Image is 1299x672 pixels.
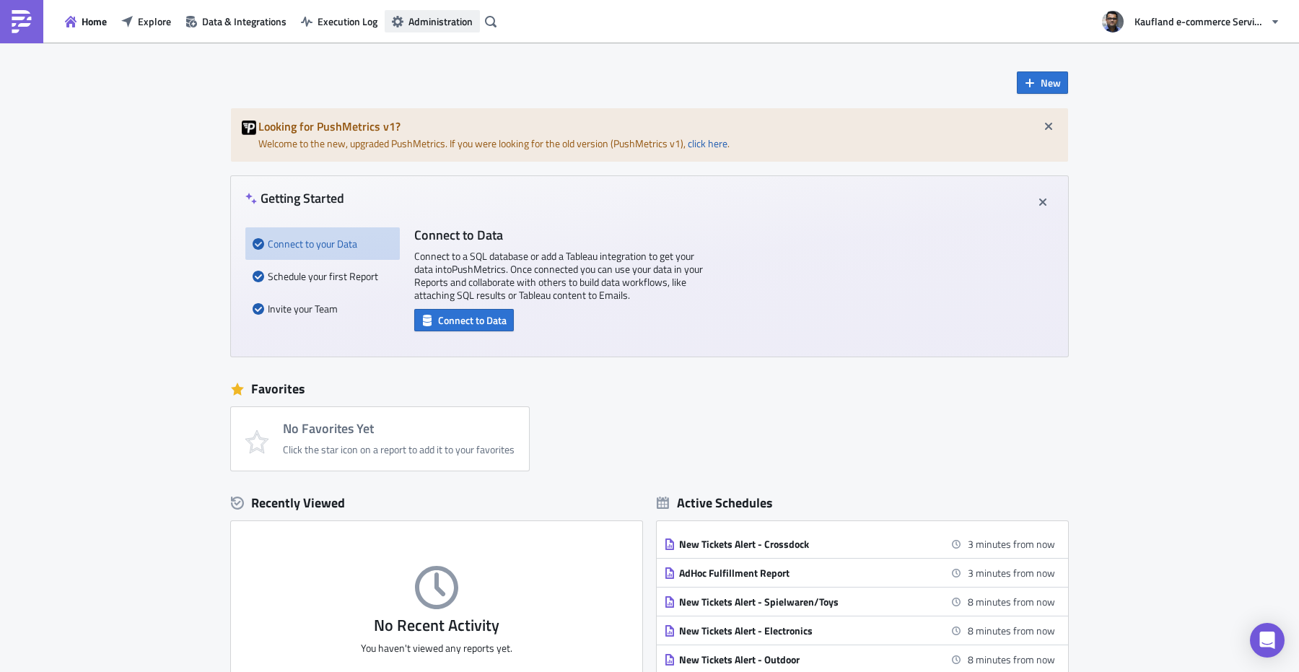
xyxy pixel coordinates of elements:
[138,14,171,29] span: Explore
[414,311,514,326] a: Connect to Data
[968,565,1055,580] time: 2025-08-12 05:10
[657,494,773,511] div: Active Schedules
[679,567,932,580] div: AdHoc Fulfillment Report
[231,108,1068,162] div: Welcome to the new, upgraded PushMetrics. If you were looking for the old version (PushMetrics v1...
[231,642,642,655] p: You haven't viewed any reports yet.
[231,616,642,634] h3: No Recent Activity
[178,10,294,32] button: Data & Integrations
[253,292,393,325] div: Invite your Team
[664,530,1055,558] a: New Tickets Alert - Crossdock3 minutes from now
[968,623,1055,638] time: 2025-08-12 05:15
[114,10,178,32] button: Explore
[283,443,515,456] div: Click the star icon on a report to add it to your favorites
[10,10,33,33] img: PushMetrics
[438,313,507,328] span: Connect to Data
[968,536,1055,551] time: 2025-08-12 05:10
[968,594,1055,609] time: 2025-08-12 05:15
[1041,75,1061,90] span: New
[245,191,344,206] h4: Getting Started
[318,14,377,29] span: Execution Log
[1101,9,1125,34] img: Avatar
[679,538,932,551] div: New Tickets Alert - Crossdock
[253,227,393,260] div: Connect to your Data
[414,309,514,331] button: Connect to Data
[202,14,287,29] span: Data & Integrations
[1250,623,1285,658] div: Open Intercom Messenger
[688,136,727,151] a: click here
[258,121,1057,132] h5: Looking for PushMetrics v1?
[294,10,385,32] button: Execution Log
[253,260,393,292] div: Schedule your first Report
[1134,14,1264,29] span: Kaufland e-commerce Services GmbH & Co. KG
[231,492,642,514] div: Recently Viewed
[664,559,1055,587] a: AdHoc Fulfillment Report3 minutes from now
[408,14,473,29] span: Administration
[968,652,1055,667] time: 2025-08-12 05:15
[679,624,932,637] div: New Tickets Alert - Electronics
[58,10,114,32] button: Home
[679,653,932,666] div: New Tickets Alert - Outdoor
[82,14,107,29] span: Home
[1017,71,1068,94] button: New
[1093,6,1288,38] button: Kaufland e-commerce Services GmbH & Co. KG
[283,422,515,436] h4: No Favorites Yet
[664,616,1055,645] a: New Tickets Alert - Electronics8 minutes from now
[679,595,932,608] div: New Tickets Alert - Spielwaren/Toys
[664,588,1055,616] a: New Tickets Alert - Spielwaren/Toys8 minutes from now
[385,10,480,32] button: Administration
[414,250,703,302] p: Connect to a SQL database or add a Tableau integration to get your data into PushMetrics . Once c...
[414,227,703,243] h4: Connect to Data
[231,378,1068,400] div: Favorites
